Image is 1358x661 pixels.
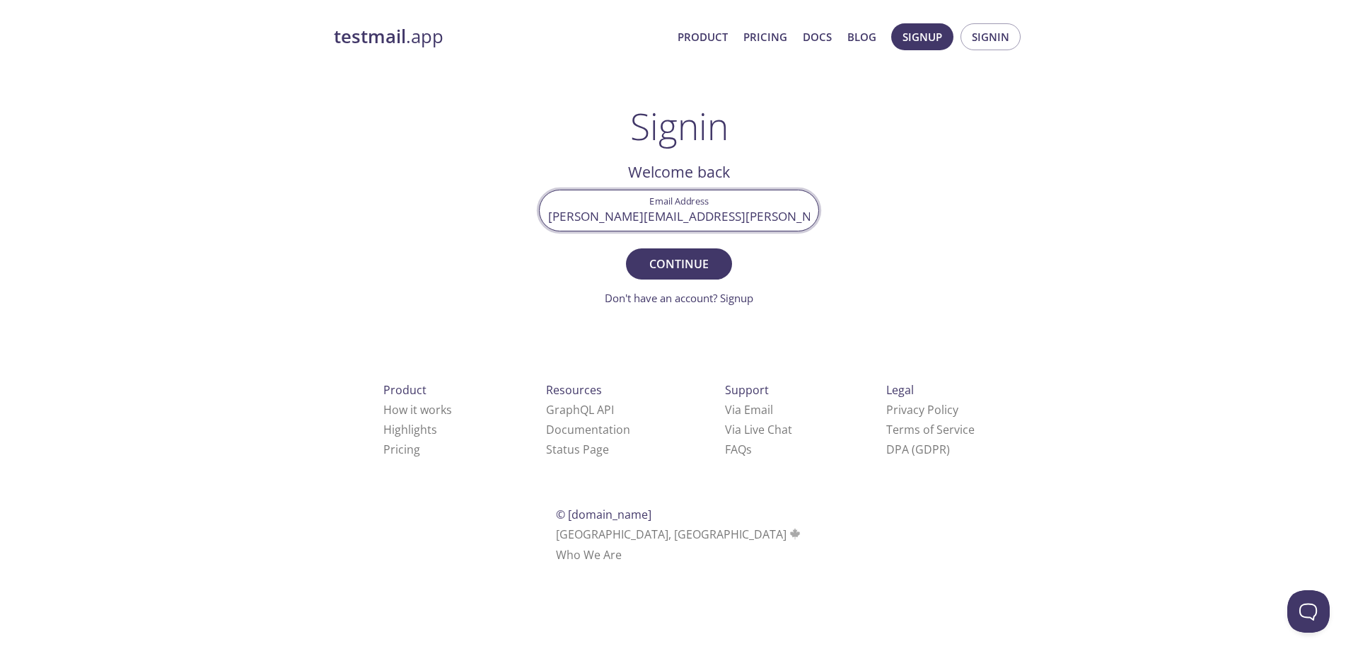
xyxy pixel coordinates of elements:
[725,382,769,398] span: Support
[961,23,1021,50] button: Signin
[1287,590,1330,633] iframe: Help Scout Beacon - Open
[725,402,773,418] a: Via Email
[642,254,716,274] span: Continue
[546,402,614,418] a: GraphQL API
[383,402,452,418] a: How it works
[626,248,732,280] button: Continue
[903,28,942,46] span: Signup
[383,382,426,398] span: Product
[803,28,832,46] a: Docs
[383,422,437,437] a: Highlights
[630,105,729,147] h1: Signin
[546,422,630,437] a: Documentation
[725,442,752,457] a: FAQ
[678,28,728,46] a: Product
[334,24,406,49] strong: testmail
[847,28,876,46] a: Blog
[546,382,602,398] span: Resources
[725,422,792,437] a: Via Live Chat
[886,442,950,457] a: DPA (GDPR)
[886,422,975,437] a: Terms of Service
[556,507,651,522] span: © [DOMAIN_NAME]
[546,442,609,457] a: Status Page
[605,291,753,305] a: Don't have an account? Signup
[891,23,953,50] button: Signup
[556,547,622,563] a: Who We Are
[972,28,1009,46] span: Signin
[556,527,803,542] span: [GEOGRAPHIC_DATA], [GEOGRAPHIC_DATA]
[383,442,420,457] a: Pricing
[334,25,666,49] a: testmail.app
[746,442,752,457] span: s
[886,402,958,418] a: Privacy Policy
[743,28,787,46] a: Pricing
[539,160,819,184] h2: Welcome back
[886,382,914,398] span: Legal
